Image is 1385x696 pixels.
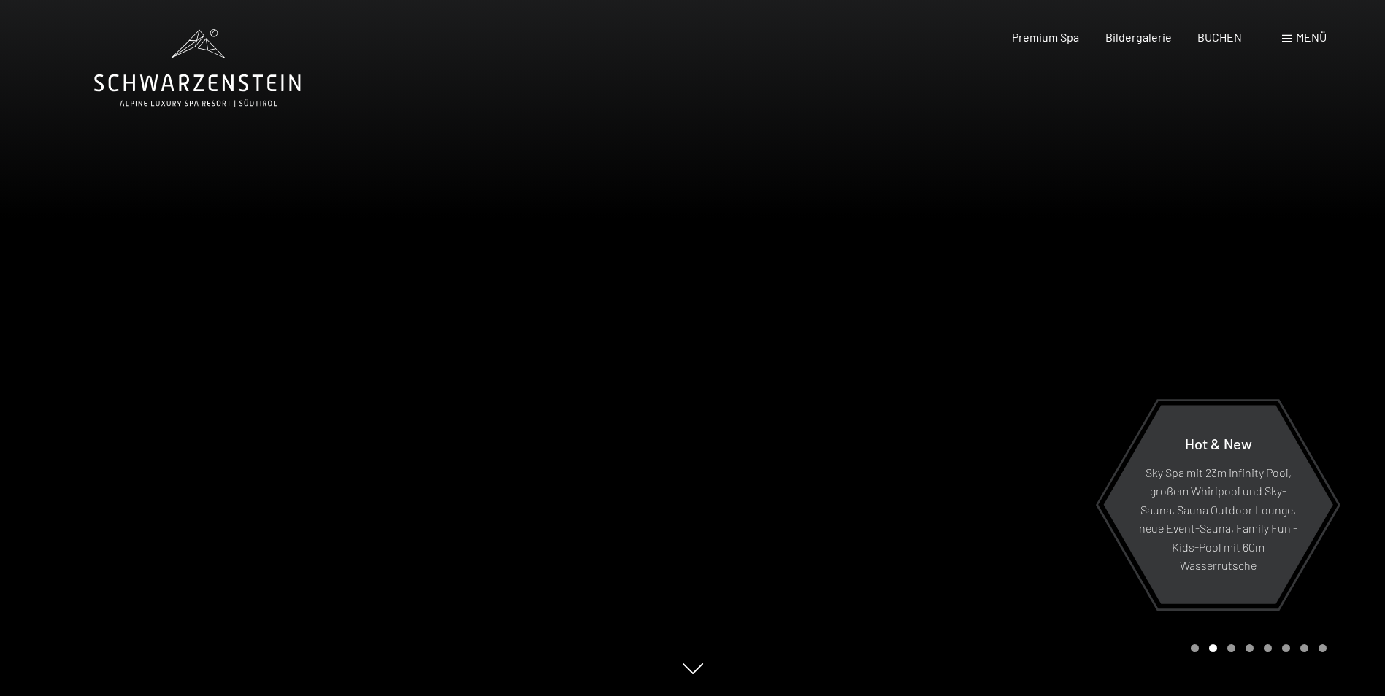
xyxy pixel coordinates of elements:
div: Carousel Page 5 [1264,644,1272,652]
div: Carousel Page 2 (Current Slide) [1209,644,1217,652]
div: Carousel Page 8 [1319,644,1327,652]
div: Carousel Page 3 [1227,644,1235,652]
div: Carousel Page 7 [1300,644,1308,652]
a: Bildergalerie [1105,30,1172,44]
div: Carousel Pagination [1186,644,1327,652]
a: Hot & New Sky Spa mit 23m Infinity Pool, großem Whirlpool und Sky-Sauna, Sauna Outdoor Lounge, ne... [1102,404,1334,605]
span: Menü [1296,30,1327,44]
div: Carousel Page 1 [1191,644,1199,652]
span: Hot & New [1185,434,1252,452]
a: Premium Spa [1012,30,1079,44]
a: BUCHEN [1197,30,1242,44]
div: Carousel Page 4 [1246,644,1254,652]
p: Sky Spa mit 23m Infinity Pool, großem Whirlpool und Sky-Sauna, Sauna Outdoor Lounge, neue Event-S... [1139,463,1297,575]
div: Carousel Page 6 [1282,644,1290,652]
